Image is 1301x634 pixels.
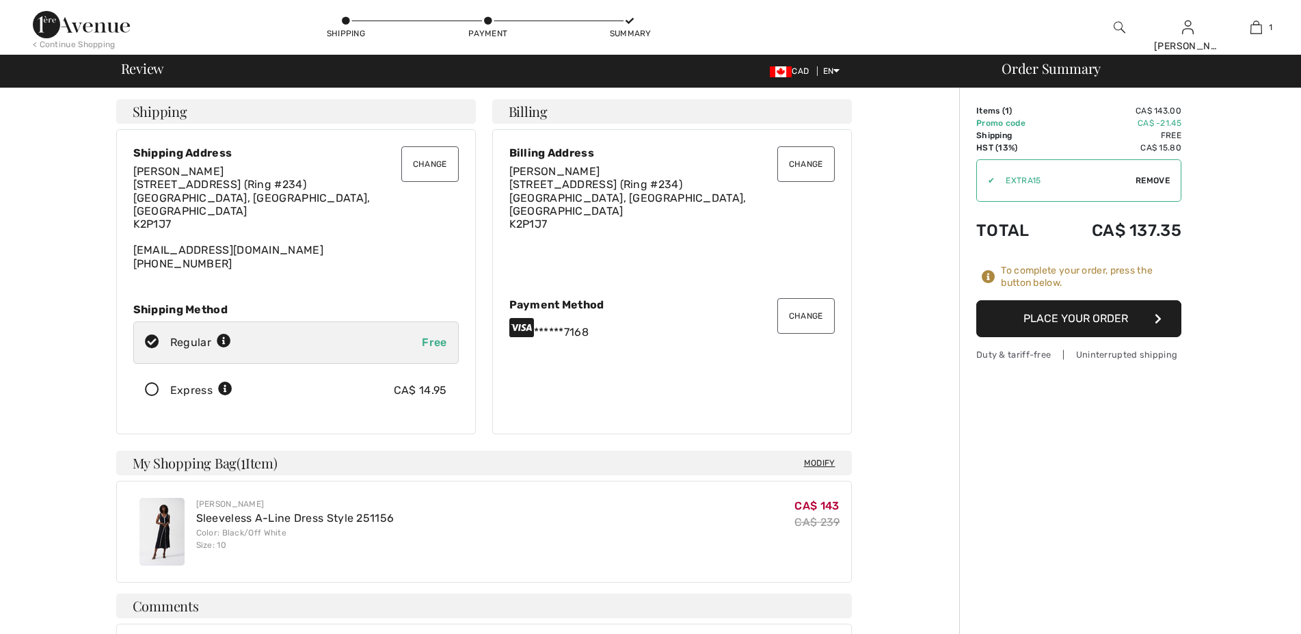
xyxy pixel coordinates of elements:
div: [PERSON_NAME] [196,498,394,510]
div: Express [170,382,232,399]
div: [EMAIL_ADDRESS][DOMAIN_NAME] [PHONE_NUMBER] [133,165,459,270]
div: < Continue Shopping [33,38,116,51]
h4: My Shopping Bag [116,451,852,475]
div: Payment [468,27,509,40]
div: [PERSON_NAME] [1154,39,1221,53]
div: Shipping [325,27,366,40]
input: Promo code [995,160,1136,201]
button: Change [777,146,835,182]
span: EN [823,66,840,76]
td: Total [976,207,1052,254]
span: ( Item) [237,453,277,472]
span: [PERSON_NAME] [509,165,600,178]
td: Promo code [976,117,1052,129]
div: Order Summary [985,62,1293,75]
button: Change [777,298,835,334]
a: Sign In [1182,21,1194,34]
span: CAD [770,66,814,76]
span: Free [422,336,446,349]
span: Billing [509,105,548,118]
td: HST (13%) [976,142,1052,154]
td: CA$ 137.35 [1052,207,1181,254]
div: CA$ 14.95 [394,382,447,399]
img: 1ère Avenue [33,11,130,38]
span: [STREET_ADDRESS] (Ring #234) [GEOGRAPHIC_DATA], [GEOGRAPHIC_DATA], [GEOGRAPHIC_DATA] K2P1J7 [133,178,371,230]
span: Remove [1136,174,1170,187]
td: CA$ -21.45 [1052,117,1181,129]
span: Modify [804,456,835,470]
img: search the website [1114,19,1125,36]
h4: Comments [116,594,852,618]
td: Free [1052,129,1181,142]
div: Shipping Address [133,146,459,159]
img: My Bag [1250,19,1262,36]
a: Sleeveless A-Line Dress Style 251156 [196,512,394,525]
span: Shipping [133,105,187,118]
div: Color: Black/Off White Size: 10 [196,527,394,551]
span: 1 [241,453,245,471]
s: CA$ 239 [794,516,840,529]
div: Billing Address [509,146,835,159]
div: Duty & tariff-free | Uninterrupted shipping [976,348,1181,361]
a: 1 [1222,19,1289,36]
div: Summary [610,27,651,40]
div: To complete your order, press the button below. [1001,265,1181,289]
td: CA$ 15.80 [1052,142,1181,154]
td: CA$ 143.00 [1052,105,1181,117]
span: Review [121,62,164,75]
img: My Info [1182,19,1194,36]
img: Canadian Dollar [770,66,792,77]
span: [STREET_ADDRESS] (Ring #234) [GEOGRAPHIC_DATA], [GEOGRAPHIC_DATA], [GEOGRAPHIC_DATA] K2P1J7 [509,178,747,230]
div: Shipping Method [133,303,459,316]
div: Regular [170,334,231,351]
img: Sleeveless A-Line Dress Style 251156 [139,498,185,566]
td: Items ( ) [976,105,1052,117]
td: Shipping [976,129,1052,142]
span: CA$ 143 [794,499,839,512]
button: Change [401,146,459,182]
span: [PERSON_NAME] [133,165,224,178]
div: ✔ [977,174,995,187]
button: Place Your Order [976,300,1181,337]
div: Payment Method [509,298,835,311]
span: 1 [1269,21,1272,34]
span: 1 [1005,106,1009,116]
